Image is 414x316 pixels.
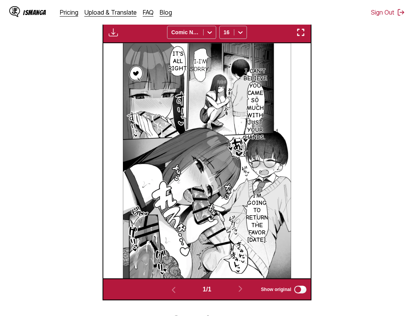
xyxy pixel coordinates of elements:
span: Show original [261,287,291,292]
img: Download translated images [109,28,118,37]
img: Sign out [397,8,405,16]
a: FAQ [143,8,154,16]
img: Manga Panel [123,43,291,278]
p: I can't believe you came so much with just your hands. [242,66,268,143]
a: IsManga LogoIsManga [9,6,60,18]
p: I'm going to return the favor [DATE]. [244,191,270,245]
span: 1 / 1 [203,286,211,293]
a: Pricing [60,8,78,16]
a: Upload & Translate [84,8,137,16]
img: Previous page [169,285,178,294]
img: IsManga Logo [9,6,20,17]
input: Show original [294,286,306,293]
p: I-I'm sorry... [189,57,212,74]
button: Sign Out [371,8,405,16]
img: Next page [236,284,245,293]
div: IsManga [23,9,46,16]
a: Blog [160,8,172,16]
img: Enter fullscreen [296,28,305,37]
p: It's all right. [167,49,189,74]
